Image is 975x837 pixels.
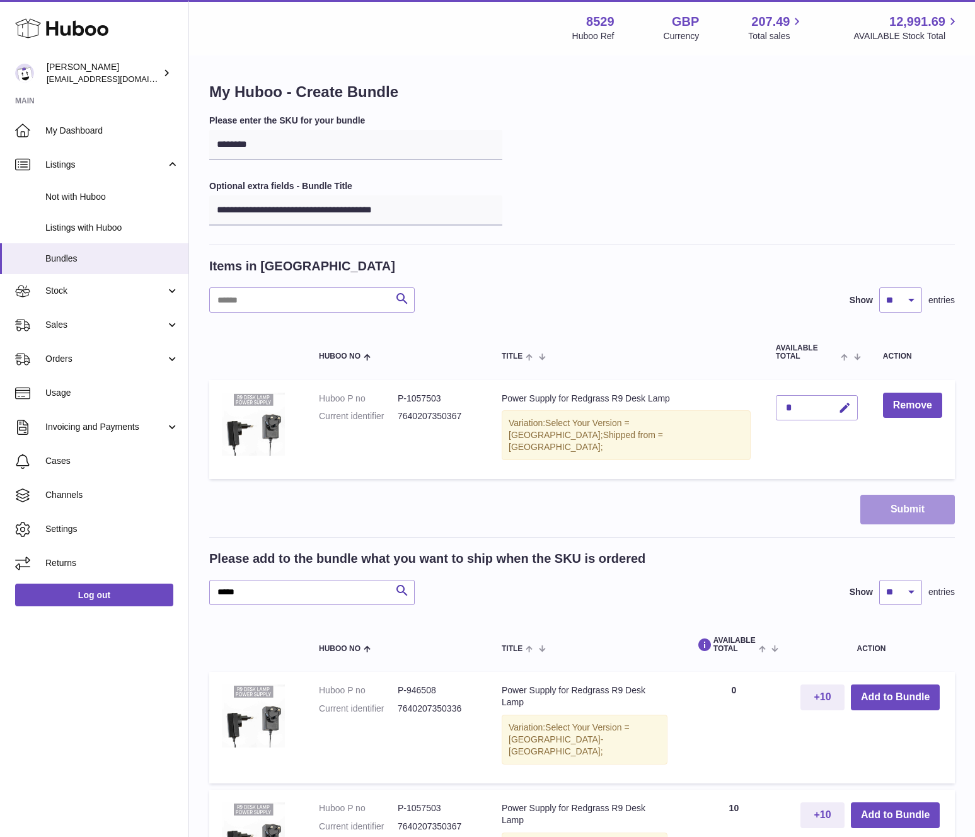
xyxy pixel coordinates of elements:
span: My Dashboard [45,125,179,137]
dt: Current identifier [319,410,398,422]
strong: 8529 [586,13,614,30]
span: Returns [45,557,179,569]
dd: P-1057503 [398,802,476,814]
span: Huboo no [319,352,361,361]
h1: My Huboo - Create Bundle [209,82,955,102]
dt: Huboo P no [319,393,398,405]
button: Remove [883,393,942,418]
span: Sales [45,319,166,331]
strong: GBP [672,13,699,30]
span: Select Your Version = [GEOGRAPHIC_DATA]; [509,418,630,440]
label: Show [850,294,873,306]
a: 207.49 Total sales [748,13,804,42]
h2: Please add to the bundle what you want to ship when the SKU is ordered [209,550,645,567]
a: 12,991.69 AVAILABLE Stock Total [853,13,960,42]
span: Title [502,645,522,653]
div: [PERSON_NAME] [47,61,160,85]
span: 207.49 [751,13,790,30]
div: Variation: [502,410,751,460]
div: Currency [664,30,700,42]
dt: Current identifier [319,821,398,833]
span: 12,991.69 [889,13,945,30]
span: Listings with Huboo [45,222,179,234]
span: AVAILABLE Stock Total [853,30,960,42]
img: admin@redgrass.ch [15,64,34,83]
h2: Items in [GEOGRAPHIC_DATA] [209,258,395,275]
button: Add to Bundle [851,684,940,710]
dd: P-946508 [398,684,476,696]
img: Power Supply for Redgrass R9 Desk Lamp [222,393,285,456]
span: Settings [45,523,179,535]
span: Huboo no [319,645,361,653]
dd: P-1057503 [398,393,476,405]
label: Optional extra fields - Bundle Title [209,180,502,192]
label: Please enter the SKU for your bundle [209,115,502,127]
label: Show [850,586,873,598]
dt: Huboo P no [319,684,398,696]
span: Title [502,352,522,361]
span: Invoicing and Payments [45,421,166,433]
span: AVAILABLE Total [776,344,838,361]
span: Bundles [45,253,179,265]
span: Listings [45,159,166,171]
td: Power Supply for Redgrass R9 Desk Lamp [489,380,763,480]
div: Variation: [502,715,667,765]
dd: 7640207350367 [398,410,476,422]
span: entries [928,294,955,306]
button: +10 [800,802,845,828]
div: Huboo Ref [572,30,614,42]
span: [EMAIL_ADDRESS][DOMAIN_NAME] [47,74,185,84]
dt: Huboo P no [319,802,398,814]
td: Power Supply for Redgrass R9 Desk Lamp [489,672,680,783]
dt: Current identifier [319,703,398,715]
span: Usage [45,387,179,399]
span: AVAILABLE Total [693,637,756,653]
span: Channels [45,489,179,501]
img: Power Supply for Redgrass R9 Desk Lamp [222,684,285,748]
span: Cases [45,455,179,467]
span: Select Your Version = [GEOGRAPHIC_DATA]-[GEOGRAPHIC_DATA]; [509,722,630,756]
span: Not with Huboo [45,191,179,203]
div: Action [883,352,942,361]
button: Submit [860,495,955,524]
a: Log out [15,584,173,606]
span: entries [928,586,955,598]
button: Add to Bundle [851,802,940,828]
td: 0 [680,672,788,783]
span: Orders [45,353,166,365]
button: +10 [800,684,845,710]
span: Stock [45,285,166,297]
th: Action [788,624,955,666]
span: Total sales [748,30,804,42]
dd: 7640207350336 [398,703,476,715]
dd: 7640207350367 [398,821,476,833]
